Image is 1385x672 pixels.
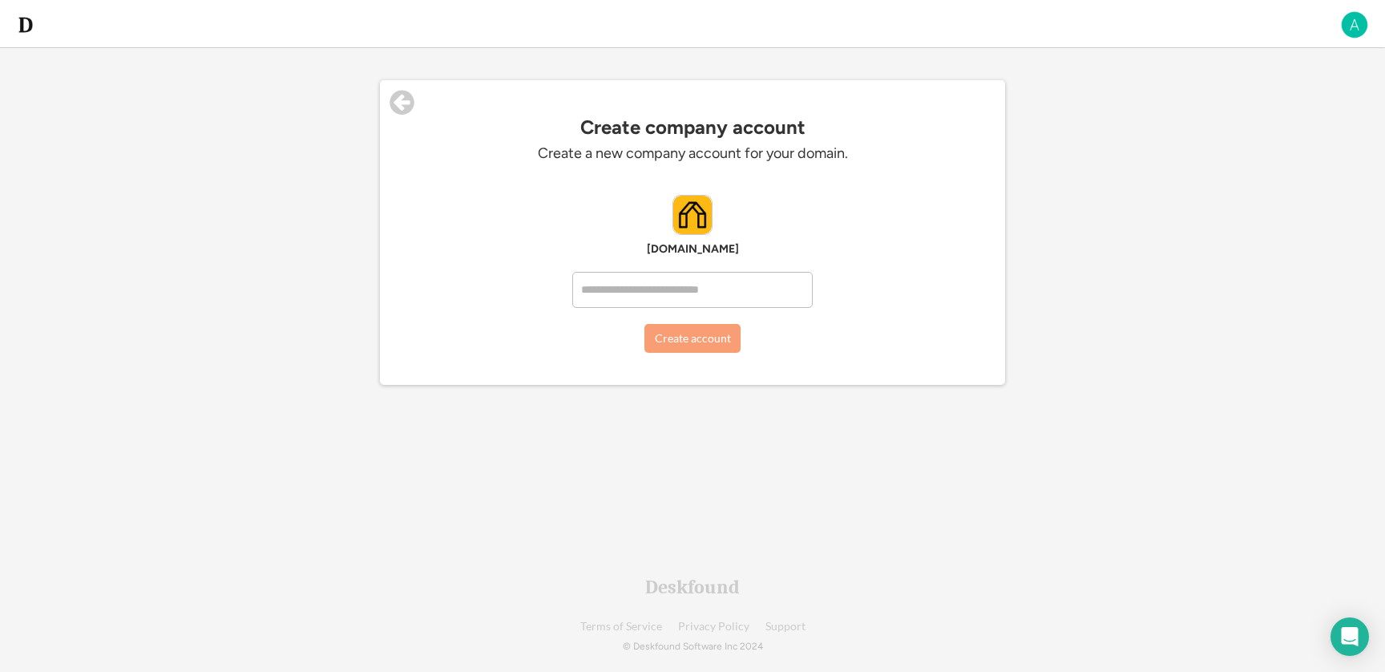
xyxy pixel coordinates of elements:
[765,621,806,633] a: Support
[1340,10,1369,39] img: A.png
[645,577,740,597] div: Deskfound
[16,15,35,34] img: d-whitebg.png
[644,324,741,353] button: Create account
[396,116,989,139] div: Create company account
[452,243,933,256] div: [DOMAIN_NAME]
[1330,617,1369,656] div: Open Intercom Messenger
[460,144,925,163] div: Create a new company account for your domain.
[580,621,662,633] a: Terms of Service
[678,621,749,633] a: Privacy Policy
[673,196,712,234] img: uphouseinc.com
